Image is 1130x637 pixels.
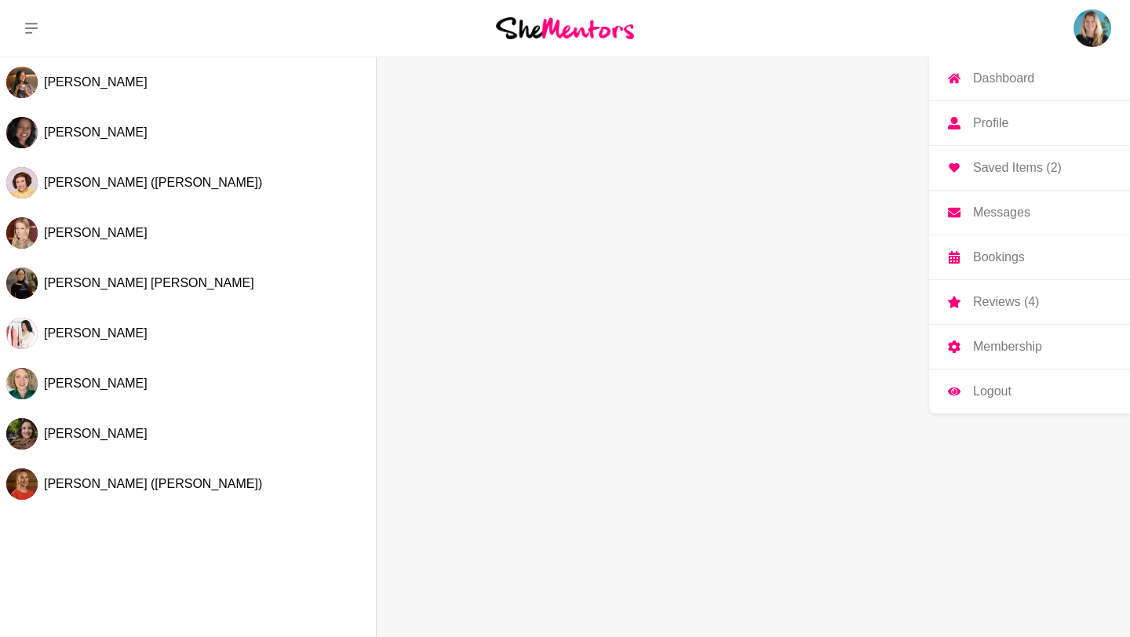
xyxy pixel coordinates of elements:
[6,468,38,500] div: Clarissa Hirst (Riss)
[1073,9,1111,47] a: CharlieDashboardProfileSaved Items (2)MessagesBookingsReviews (4)MembershipLogout
[973,117,1008,129] p: Profile
[973,72,1034,85] p: Dashboard
[44,226,148,239] span: [PERSON_NAME]
[6,368,38,399] div: Stephanie Sullivan
[973,251,1025,264] p: Bookings
[44,326,148,340] span: [PERSON_NAME]
[44,176,262,189] span: [PERSON_NAME] ([PERSON_NAME])
[6,67,38,98] div: Amy Cunliffe
[6,468,38,500] img: C
[6,167,38,198] div: Melissa Govranos (Bonaddio)
[929,280,1130,324] a: Reviews (4)
[44,377,148,390] span: [PERSON_NAME]
[44,75,148,89] span: [PERSON_NAME]
[929,191,1130,235] a: Messages
[973,385,1012,398] p: Logout
[496,17,634,38] img: She Mentors Logo
[929,146,1130,190] a: Saved Items (2)
[6,167,38,198] img: M
[44,276,254,289] span: [PERSON_NAME] [PERSON_NAME]
[6,418,38,450] img: I
[6,67,38,98] img: A
[6,268,38,299] img: E
[973,340,1042,353] p: Membership
[6,268,38,299] div: Evelyn Lopez Delon
[973,296,1039,308] p: Reviews (4)
[6,318,38,349] img: J
[6,418,38,450] div: Isabella Schurian
[929,235,1130,279] a: Bookings
[44,477,262,490] span: [PERSON_NAME] ([PERSON_NAME])
[6,117,38,148] img: D
[44,126,148,139] span: [PERSON_NAME]
[6,368,38,399] img: S
[44,427,148,440] span: [PERSON_NAME]
[929,56,1130,100] a: Dashboard
[929,101,1130,145] a: Profile
[6,217,38,249] img: P
[6,318,38,349] div: Jude Stevens
[6,117,38,148] div: Dina Cooper
[973,206,1030,219] p: Messages
[6,217,38,249] div: Philippa Sutherland
[1073,9,1111,47] img: Charlie
[973,162,1062,174] p: Saved Items (2)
